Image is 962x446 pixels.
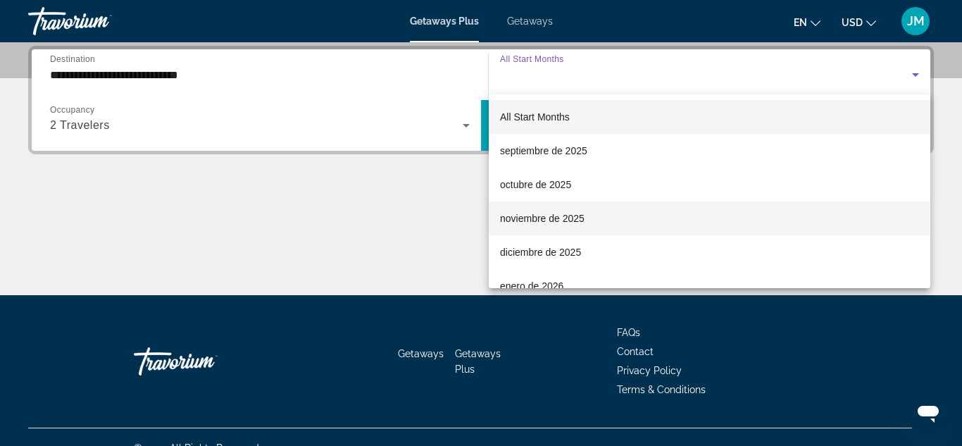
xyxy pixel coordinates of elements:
[500,244,581,261] span: diciembre de 2025
[500,278,563,295] span: enero de 2026
[906,390,951,435] iframe: Botón para iniciar la ventana de mensajería
[500,142,587,159] span: septiembre de 2025
[500,111,570,123] span: All Start Months
[500,210,585,227] span: noviembre de 2025
[500,176,571,193] span: octubre de 2025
